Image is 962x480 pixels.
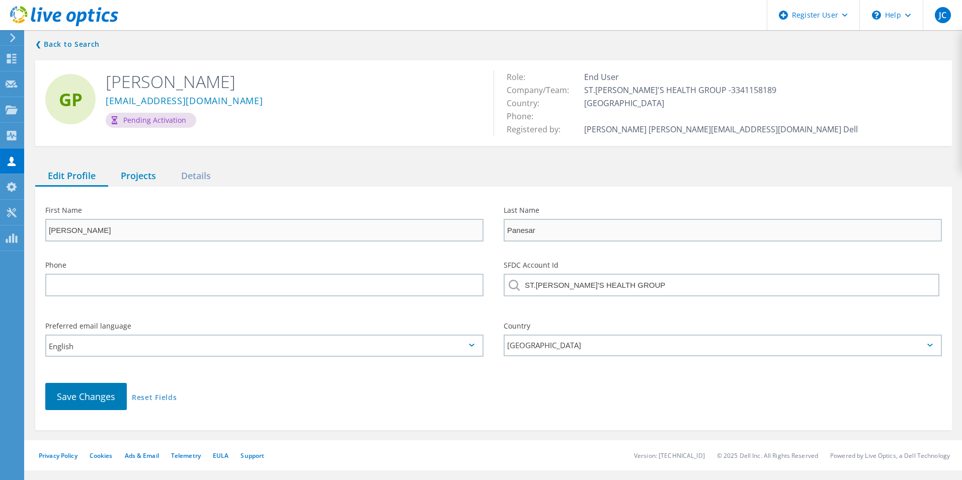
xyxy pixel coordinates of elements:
[39,451,77,460] a: Privacy Policy
[45,383,127,410] button: Save Changes
[240,451,264,460] a: Support
[582,97,860,110] td: [GEOGRAPHIC_DATA]
[634,451,705,460] li: Version: [TECHNICAL_ID]
[939,11,946,19] span: JC
[872,11,881,20] svg: \n
[507,111,543,122] span: Phone:
[717,451,818,460] li: © 2025 Dell Inc. All Rights Reserved
[830,451,950,460] li: Powered by Live Optics, a Dell Technology
[35,38,100,50] a: Back to search
[125,451,159,460] a: Ads & Email
[108,166,169,187] div: Projects
[504,262,942,269] label: SFDC Account Id
[169,166,223,187] div: Details
[507,98,549,109] span: Country:
[106,96,263,107] a: [EMAIL_ADDRESS][DOMAIN_NAME]
[45,323,484,330] label: Preferred email language
[59,91,83,108] span: GP
[171,451,201,460] a: Telemetry
[213,451,228,460] a: EULA
[507,71,535,83] span: Role:
[132,394,177,403] a: Reset Fields
[106,70,478,93] h2: [PERSON_NAME]
[507,85,579,96] span: Company/Team:
[582,70,860,84] td: End User
[504,207,942,214] label: Last Name
[45,262,484,269] label: Phone
[10,21,118,28] a: Live Optics Dashboard
[584,85,786,96] span: ST.[PERSON_NAME]'S HEALTH GROUP -3341158189
[582,123,860,136] td: [PERSON_NAME] [PERSON_NAME][EMAIL_ADDRESS][DOMAIN_NAME] Dell
[57,390,115,403] span: Save Changes
[504,335,942,356] div: [GEOGRAPHIC_DATA]
[90,451,113,460] a: Cookies
[45,207,484,214] label: First Name
[106,113,196,128] div: Pending Activation
[507,124,571,135] span: Registered by:
[504,323,942,330] label: Country
[35,166,108,187] div: Edit Profile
